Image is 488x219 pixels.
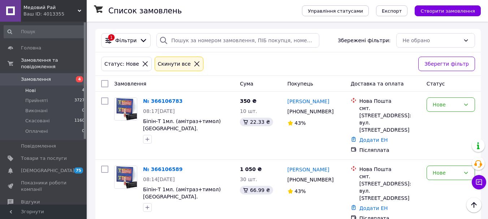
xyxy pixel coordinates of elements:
[240,108,257,114] span: 10 шт.
[103,60,141,68] div: Статус: Нове
[4,25,85,38] input: Пошук
[302,5,369,16] button: Управління статусами
[143,98,182,104] a: № 366106783
[82,128,85,135] span: 0
[240,118,273,126] div: 22.33 ₴
[240,81,253,87] span: Cума
[338,37,390,44] span: Збережені фільтри:
[288,81,313,87] span: Покупець
[115,98,137,120] img: Фото товару
[114,97,137,121] a: Фото товару
[359,173,421,202] div: смт. [STREET_ADDRESS]: вул. [STREET_ADDRESS]
[407,8,481,13] a: Створити замовлення
[359,205,388,211] a: Додати ЕН
[240,98,256,104] span: 350 ₴
[21,45,41,51] span: Головна
[21,155,67,162] span: Товари та послуги
[433,101,460,109] div: Нове
[295,188,306,194] span: 43%
[25,108,48,114] span: Виконані
[21,76,51,83] span: Замовлення
[240,176,257,182] span: 30 шт.
[25,118,50,124] span: Скасовані
[21,143,56,149] span: Повідомлення
[21,167,74,174] span: [DEMOGRAPHIC_DATA]
[21,57,87,70] span: Замовлення та повідомлення
[115,37,137,44] span: Фільтри
[351,81,404,87] span: Доставка та оплата
[21,199,40,205] span: Відгуки
[114,81,146,87] span: Замовлення
[21,180,67,193] span: Показники роботи компанії
[25,128,48,135] span: Оплачені
[143,187,221,200] a: Біпін-Т 1мл. (амітраз+тимол) [GEOGRAPHIC_DATA].
[25,97,48,104] span: Прийняті
[156,60,192,68] div: Cкинути все
[240,186,273,194] div: 66.99 ₴
[240,166,262,172] span: 1 050 ₴
[376,5,408,16] button: Експорт
[359,97,421,105] div: Нова Пошта
[288,98,329,105] a: [PERSON_NAME]
[427,81,445,87] span: Статус
[288,166,329,173] a: [PERSON_NAME]
[143,176,175,182] span: 08:14[DATE]
[82,87,85,94] span: 4
[143,118,221,131] a: Біпін-Т 1мл. (амітраз+тимол) [GEOGRAPHIC_DATA].
[433,169,460,177] div: Нове
[143,108,175,114] span: 08:17[DATE]
[74,118,85,124] span: 1160
[359,166,421,173] div: Нова Пошта
[286,175,335,185] div: [PHONE_NUMBER]
[402,36,460,44] div: Не обрано
[25,87,36,94] span: Нові
[82,108,85,114] span: 0
[359,146,421,154] div: Післяплата
[424,60,469,68] span: Зберегти фільтр
[76,76,83,82] span: 4
[466,197,481,213] button: Наверх
[359,105,421,133] div: смт. [STREET_ADDRESS]: вул. [STREET_ADDRESS]
[23,4,78,11] span: Медовий Рай
[23,11,87,17] div: Ваш ID: 4013355
[114,166,137,189] a: Фото товару
[156,33,319,48] input: Пошук за номером замовлення, ПІБ покупця, номером телефону, Email, номером накладної
[286,106,335,117] div: [PHONE_NUMBER]
[359,137,388,143] a: Додати ЕН
[420,8,475,14] span: Створити замовлення
[108,6,182,15] h1: Список замовлень
[415,5,481,16] button: Створити замовлення
[308,8,363,14] span: Управління статусами
[382,8,402,14] span: Експорт
[74,167,83,174] span: 75
[74,97,85,104] span: 3727
[115,166,137,188] img: Фото товару
[295,120,306,126] span: 43%
[418,57,475,71] button: Зберегти фільтр
[143,166,182,172] a: № 366106589
[472,175,486,189] button: Чат з покупцем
